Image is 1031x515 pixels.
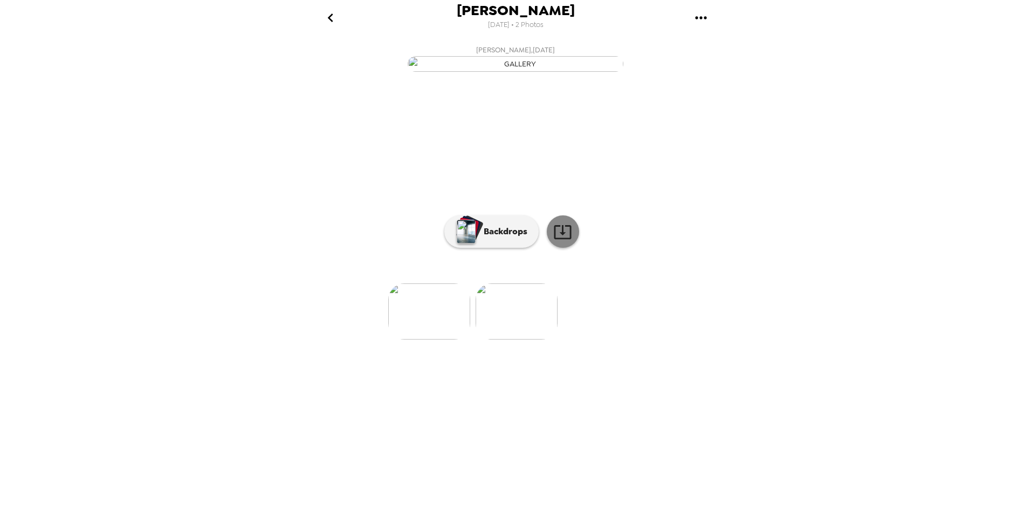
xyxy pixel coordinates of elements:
[388,283,470,340] img: gallery
[300,40,731,75] button: [PERSON_NAME],[DATE]
[476,283,558,340] img: gallery
[444,215,539,248] button: Backdrops
[408,56,623,72] img: gallery
[488,18,544,32] span: [DATE] • 2 Photos
[476,44,555,56] span: [PERSON_NAME] , [DATE]
[457,3,575,18] span: [PERSON_NAME]
[478,225,527,238] p: Backdrops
